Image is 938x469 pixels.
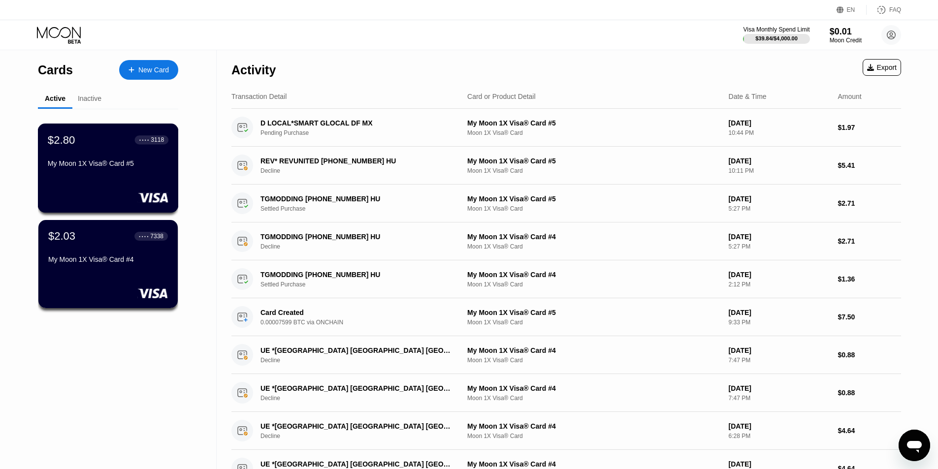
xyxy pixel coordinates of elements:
[729,433,830,439] div: 6:28 PM
[729,319,830,326] div: 9:33 PM
[260,395,466,402] div: Decline
[260,422,452,430] div: UE *[GEOGRAPHIC_DATA] [GEOGRAPHIC_DATA] [GEOGRAPHIC_DATA]
[729,346,830,354] div: [DATE]
[467,271,721,279] div: My Moon 1X Visa® Card #4
[729,395,830,402] div: 7:47 PM
[231,109,901,147] div: D LOCAL*SMART GLOCAL DF MXPending PurchaseMy Moon 1X Visa® Card #5Moon 1X Visa® Card[DATE]10:44 P...
[729,93,767,100] div: Date & Time
[847,6,855,13] div: EN
[45,94,65,102] div: Active
[38,124,178,212] div: $2.80● ● ● ●3118My Moon 1X Visa® Card #5
[78,94,101,102] div: Inactive
[838,199,901,207] div: $2.71
[729,195,830,203] div: [DATE]
[729,422,830,430] div: [DATE]
[729,357,830,364] div: 7:47 PM
[729,157,830,165] div: [DATE]
[48,159,168,167] div: My Moon 1X Visa® Card #5
[729,129,830,136] div: 10:44 PM
[139,235,149,238] div: ● ● ● ●
[38,63,73,77] div: Cards
[467,395,721,402] div: Moon 1X Visa® Card
[231,147,901,185] div: REV* REVUNITED [PHONE_NUMBER] HUDeclineMy Moon 1X Visa® Card #5Moon 1X Visa® Card[DATE]10:11 PM$5.41
[138,66,169,74] div: New Card
[48,133,75,146] div: $2.80
[729,243,830,250] div: 5:27 PM
[743,26,809,33] div: Visa Monthly Spend Limit
[467,346,721,354] div: My Moon 1X Visa® Card #4
[231,260,901,298] div: TGMODDING [PHONE_NUMBER] HUSettled PurchaseMy Moon 1X Visa® Card #4Moon 1X Visa® Card[DATE]2:12 P...
[743,26,809,44] div: Visa Monthly Spend Limit$39.84/$4,000.00
[467,195,721,203] div: My Moon 1X Visa® Card #5
[260,309,452,316] div: Card Created
[755,35,798,41] div: $39.84 / $4,000.00
[838,124,901,131] div: $1.97
[830,27,862,44] div: $0.01Moon Credit
[467,243,721,250] div: Moon 1X Visa® Card
[231,412,901,450] div: UE *[GEOGRAPHIC_DATA] [GEOGRAPHIC_DATA] [GEOGRAPHIC_DATA]DeclineMy Moon 1X Visa® Card #4Moon 1X V...
[260,233,452,241] div: TGMODDING [PHONE_NUMBER] HU
[830,27,862,37] div: $0.01
[467,129,721,136] div: Moon 1X Visa® Card
[729,233,830,241] div: [DATE]
[467,233,721,241] div: My Moon 1X Visa® Card #4
[260,157,452,165] div: REV* REVUNITED [PHONE_NUMBER] HU
[467,460,721,468] div: My Moon 1X Visa® Card #4
[260,433,466,439] div: Decline
[260,119,452,127] div: D LOCAL*SMART GLOCAL DF MX
[838,389,901,397] div: $0.88
[467,422,721,430] div: My Moon 1X Visa® Card #4
[830,37,862,44] div: Moon Credit
[729,167,830,174] div: 10:11 PM
[838,93,861,100] div: Amount
[260,167,466,174] div: Decline
[467,167,721,174] div: Moon 1X Visa® Card
[150,233,163,240] div: 7338
[119,60,178,80] div: New Card
[838,275,901,283] div: $1.36
[467,93,536,100] div: Card or Product Detail
[231,336,901,374] div: UE *[GEOGRAPHIC_DATA] [GEOGRAPHIC_DATA] [GEOGRAPHIC_DATA]DeclineMy Moon 1X Visa® Card #4Moon 1X V...
[729,384,830,392] div: [DATE]
[467,205,721,212] div: Moon 1X Visa® Card
[729,460,830,468] div: [DATE]
[260,243,466,250] div: Decline
[467,157,721,165] div: My Moon 1X Visa® Card #5
[48,230,75,243] div: $2.03
[729,205,830,212] div: 5:27 PM
[260,195,452,203] div: TGMODDING [PHONE_NUMBER] HU
[863,59,901,76] div: Export
[231,63,276,77] div: Activity
[260,319,466,326] div: 0.00007599 BTC via ONCHAIN
[260,271,452,279] div: TGMODDING [PHONE_NUMBER] HU
[838,161,901,169] div: $5.41
[867,5,901,15] div: FAQ
[899,430,930,461] iframe: Button to launch messaging window, conversation in progress
[231,185,901,222] div: TGMODDING [PHONE_NUMBER] HUSettled PurchaseMy Moon 1X Visa® Card #5Moon 1X Visa® Card[DATE]5:27 P...
[151,136,164,143] div: 3118
[729,309,830,316] div: [DATE]
[467,319,721,326] div: Moon 1X Visa® Card
[729,119,830,127] div: [DATE]
[838,313,901,321] div: $7.50
[467,357,721,364] div: Moon 1X Visa® Card
[260,384,452,392] div: UE *[GEOGRAPHIC_DATA] [GEOGRAPHIC_DATA] [GEOGRAPHIC_DATA]
[260,460,452,468] div: UE *[GEOGRAPHIC_DATA] [GEOGRAPHIC_DATA] [GEOGRAPHIC_DATA]
[231,93,287,100] div: Transaction Detail
[467,384,721,392] div: My Moon 1X Visa® Card #4
[467,433,721,439] div: Moon 1X Visa® Card
[260,357,466,364] div: Decline
[838,351,901,359] div: $0.88
[467,119,721,127] div: My Moon 1X Visa® Card #5
[729,271,830,279] div: [DATE]
[729,281,830,288] div: 2:12 PM
[867,63,897,71] div: Export
[260,281,466,288] div: Settled Purchase
[838,237,901,245] div: $2.71
[48,255,168,263] div: My Moon 1X Visa® Card #4
[139,138,149,141] div: ● ● ● ●
[260,346,452,354] div: UE *[GEOGRAPHIC_DATA] [GEOGRAPHIC_DATA] [GEOGRAPHIC_DATA]
[231,298,901,336] div: Card Created0.00007599 BTC via ONCHAINMy Moon 1X Visa® Card #5Moon 1X Visa® Card[DATE]9:33 PM$7.50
